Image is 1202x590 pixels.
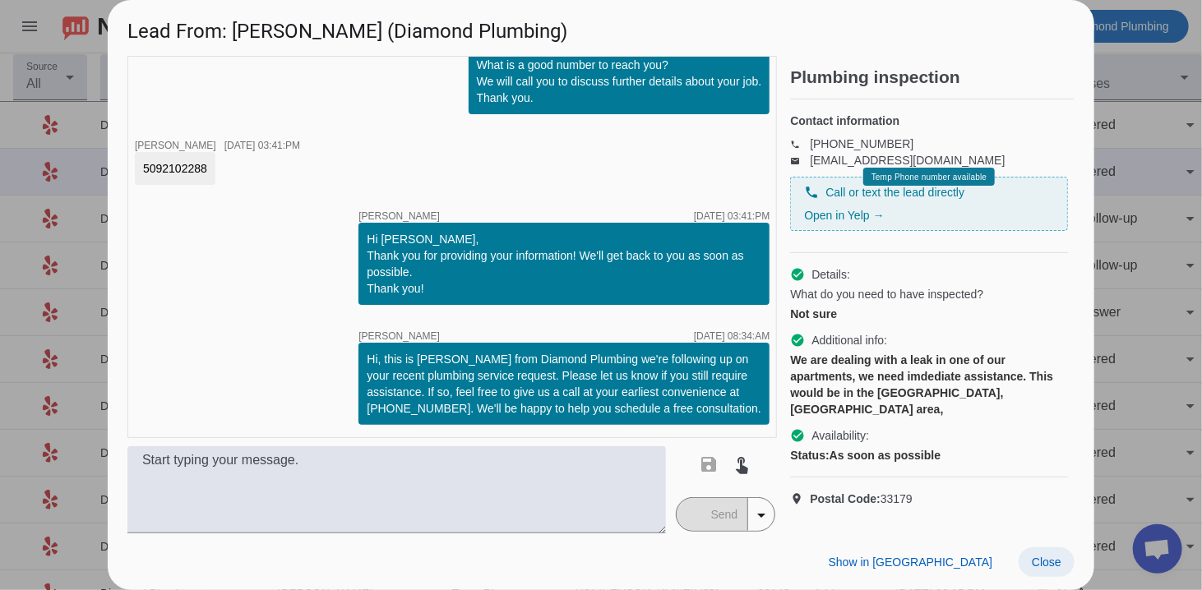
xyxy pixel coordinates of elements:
mat-icon: phone [804,185,819,200]
a: [PHONE_NUMBER] [810,137,913,150]
div: Hi [PERSON_NAME], Thank you for providing your information! We'll get back to you as soon as poss... [367,231,761,297]
mat-icon: check_circle [790,333,805,348]
div: We are dealing with a leak in one of our apartments, we need imdediate assistance. This would be ... [790,352,1068,417]
strong: Status: [790,449,829,462]
div: [DATE] 03:41:PM [224,141,300,150]
div: [DATE] 08:34:AM [694,331,770,341]
span: Additional info: [811,332,887,348]
a: Open in Yelp → [804,209,884,222]
div: [DATE] 03:41:PM [694,211,770,221]
span: [PERSON_NAME] [358,331,440,341]
div: As soon as possible [790,447,1068,463]
span: Temp Phone number available [871,173,987,182]
span: 33179 [810,491,913,507]
div: Not sure [790,306,1068,322]
span: Availability: [811,427,869,444]
span: What do you need to have inspected? [790,286,983,302]
div: Hi [PERSON_NAME], Thank you for reaching out to us [DATE]! What is a good number to reach you? We... [477,24,762,106]
mat-icon: check_circle [790,428,805,443]
span: Close [1032,555,1061,569]
h4: Contact information [790,113,1068,129]
span: [PERSON_NAME] [135,140,216,151]
strong: Postal Code: [810,492,881,505]
a: [EMAIL_ADDRESS][DOMAIN_NAME] [810,154,1005,167]
button: Close [1019,547,1075,577]
mat-icon: phone [790,140,810,148]
mat-icon: location_on [790,492,810,505]
div: Hi, this is [PERSON_NAME] from Diamond Plumbing we're following up on your recent plumbing servic... [367,351,761,417]
mat-icon: check_circle [790,267,805,282]
div: 5092102288 [143,160,207,177]
span: [PERSON_NAME] [358,211,440,221]
mat-icon: touch_app [733,454,752,474]
h2: Plumbing inspection [790,69,1075,85]
span: Details: [811,266,850,283]
button: Show in [GEOGRAPHIC_DATA] [816,547,1006,577]
span: Call or text the lead directly [825,184,964,201]
mat-icon: email [790,156,810,164]
mat-icon: arrow_drop_down [751,505,771,525]
span: Show in [GEOGRAPHIC_DATA] [829,555,992,569]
